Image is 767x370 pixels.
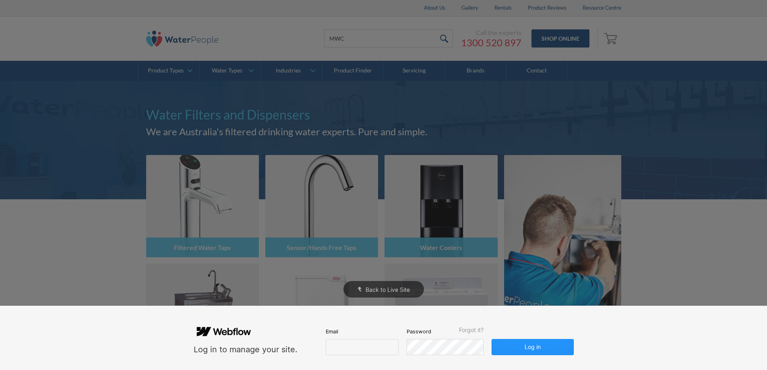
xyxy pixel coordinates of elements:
[492,339,574,355] button: Log in
[40,12,62,23] span: Text us
[194,344,298,355] div: Log in to manage your site.
[19,9,68,28] button: Select to open the chat widget
[459,327,484,333] span: Forgot it?
[326,328,338,335] span: Email
[366,286,410,293] span: Back to Live Site
[407,328,431,335] span: Password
